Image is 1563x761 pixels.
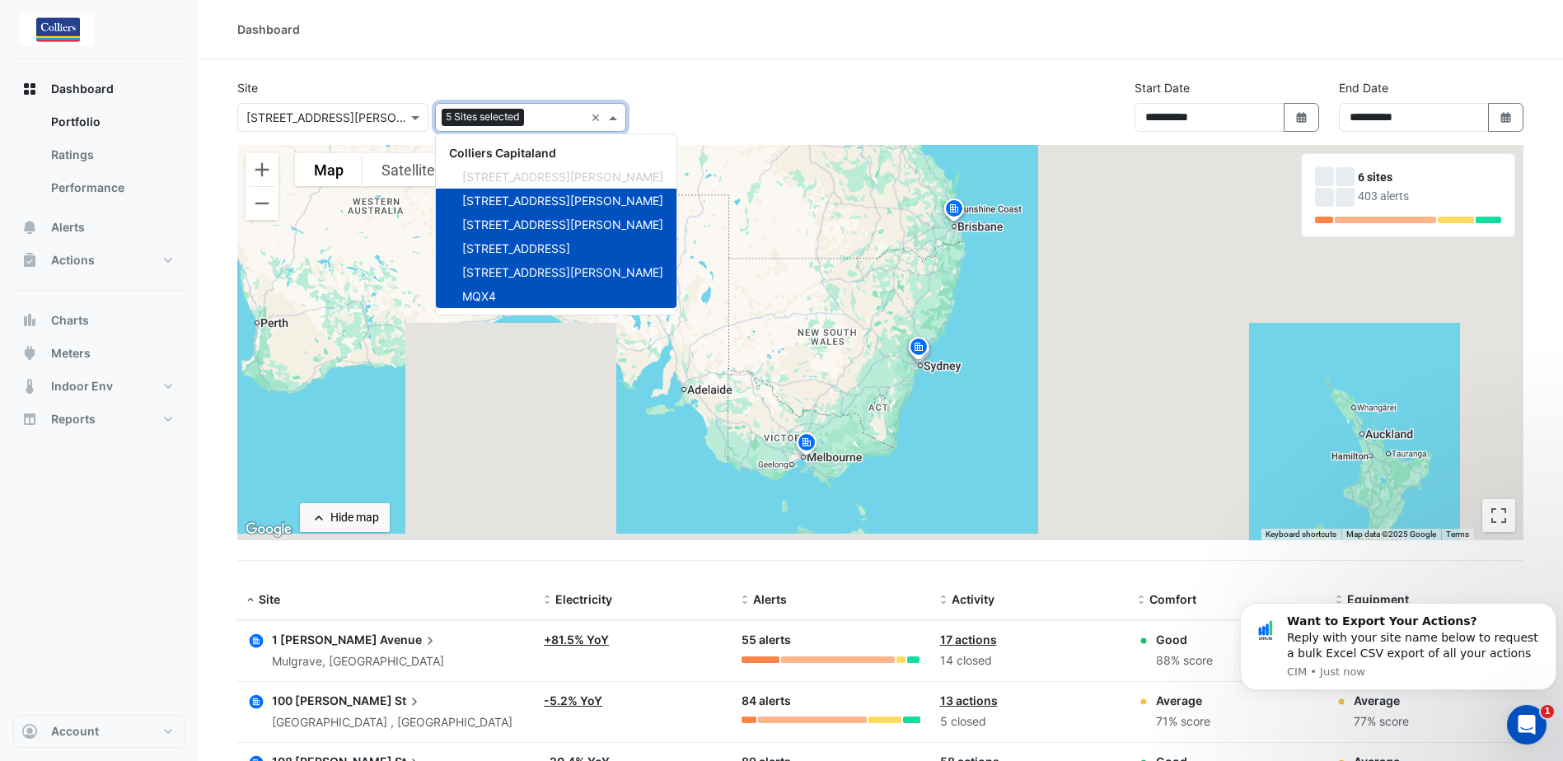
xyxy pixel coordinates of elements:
[380,631,438,649] span: Avenue
[462,265,663,279] span: [STREET_ADDRESS][PERSON_NAME]
[259,592,280,606] span: Site
[51,219,85,236] span: Alerts
[940,651,1118,670] div: 14 closed
[753,592,787,606] span: Alerts
[13,244,185,277] button: Actions
[449,146,556,160] span: Colliers Capitaland
[436,134,676,315] div: Options List
[21,345,38,362] app-icon: Meters
[1446,530,1469,539] a: Terms (opens in new tab)
[1346,530,1436,539] span: Map data ©2025 Google
[1135,79,1190,96] label: Start Date
[793,431,820,460] img: site-pin.svg
[246,153,278,186] button: Zoom in
[21,411,38,427] app-icon: Reports
[395,692,423,710] span: St
[1339,79,1388,96] label: End Date
[1354,692,1409,709] div: Average
[13,304,185,337] button: Charts
[21,252,38,268] app-icon: Actions
[38,105,185,138] a: Portfolio
[742,631,920,650] div: 55 alerts
[295,153,363,186] button: Show street map
[21,219,38,236] app-icon: Alerts
[940,693,998,707] a: 13 actions
[51,411,96,427] span: Reports
[1149,592,1196,606] span: Comfort
[13,715,185,748] button: Account
[1499,110,1514,124] fa-icon: Select Date
[462,170,663,184] span: [STREET_ADDRESS][PERSON_NAME]
[1233,588,1563,700] iframe: Intercom notifications message
[462,241,570,255] span: [STREET_ADDRESS]
[13,211,185,244] button: Alerts
[21,378,38,395] app-icon: Indoor Env
[51,312,89,329] span: Charts
[941,197,967,226] img: site-pin.svg
[13,72,185,105] button: Dashboard
[1358,169,1501,186] div: 6 sites
[1266,529,1336,540] button: Keyboard shortcuts
[330,509,379,526] div: Hide map
[1156,631,1213,648] div: Good
[272,693,392,707] span: 100 [PERSON_NAME]
[21,312,38,329] app-icon: Charts
[51,252,95,268] span: Actions
[906,338,933,366] img: site-pin.svg
[21,81,38,97] app-icon: Dashboard
[272,713,512,732] div: [GEOGRAPHIC_DATA] , [GEOGRAPHIC_DATA]
[462,289,496,303] span: MQX4
[13,105,185,211] div: Dashboard
[38,138,185,171] a: Ratings
[363,153,454,186] button: Show satellite imagery
[462,217,663,231] span: [STREET_ADDRESS][PERSON_NAME]
[1156,651,1213,670] div: 88% score
[1482,499,1515,532] button: Toggle fullscreen view
[241,519,296,540] img: Google
[237,21,300,38] div: Dashboard
[906,335,932,364] img: site-pin.svg
[940,712,1118,731] div: 5 closed
[1354,712,1409,731] div: 77% score
[1358,188,1501,205] div: 403 alerts
[1294,110,1309,124] fa-icon: Select Date
[51,81,114,97] span: Dashboard
[38,171,185,204] a: Performance
[246,187,278,220] button: Zoom out
[237,79,258,96] label: Site
[241,519,296,540] a: Open this area in Google Maps (opens a new window)
[1541,705,1554,718] span: 1
[51,345,91,362] span: Meters
[1156,692,1210,709] div: Average
[13,370,185,403] button: Indoor Env
[13,337,185,370] button: Meters
[1507,705,1547,745] iframe: Intercom live chat
[272,652,444,671] div: Mulgrave, [GEOGRAPHIC_DATA]
[555,592,612,606] span: Electricity
[13,403,185,436] button: Reports
[1156,712,1210,731] div: 71% score
[591,109,605,126] span: Clear
[462,194,663,208] span: [STREET_ADDRESS][PERSON_NAME]
[952,592,994,606] span: Activity
[442,109,524,125] span: 5 Sites selected
[272,633,377,647] span: 1 [PERSON_NAME]
[742,692,920,711] div: 84 alerts
[300,503,390,532] button: Hide map
[544,633,609,647] a: +81.5% YoY
[544,693,602,707] a: -5.2% YoY
[51,378,113,395] span: Indoor Env
[940,633,997,647] a: 17 actions
[51,723,99,740] span: Account
[20,13,94,46] img: Company Logo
